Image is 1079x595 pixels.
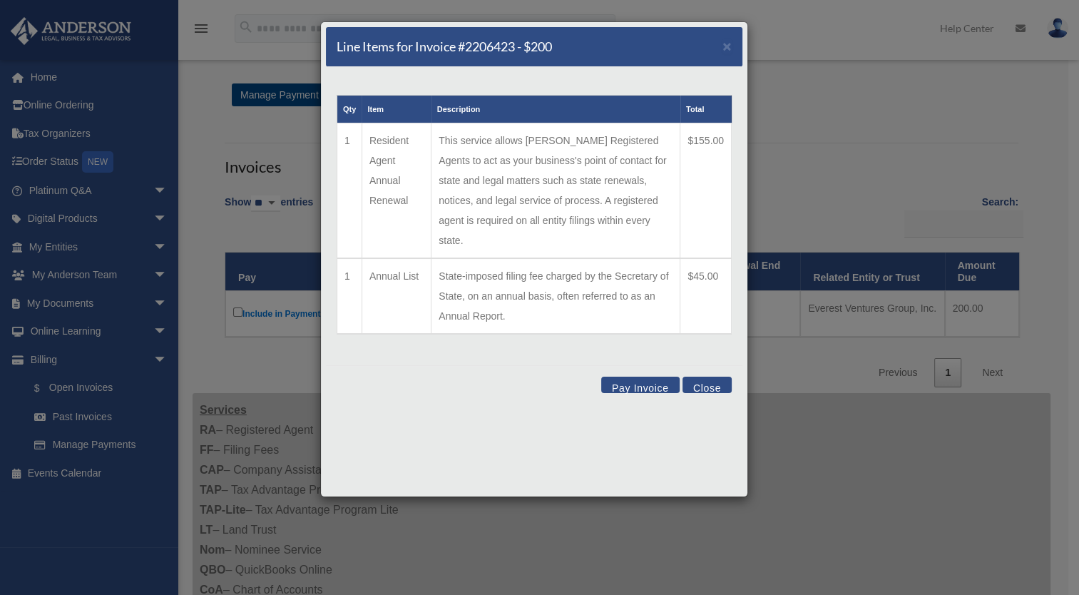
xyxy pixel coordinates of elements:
[601,377,680,393] button: Pay Invoice
[682,377,732,393] button: Close
[722,38,732,54] span: ×
[680,258,732,334] td: $45.00
[337,38,552,56] h5: Line Items for Invoice #2206423 - $200
[680,123,732,259] td: $155.00
[362,258,431,334] td: Annual List
[431,123,680,259] td: This service allows [PERSON_NAME] Registered Agents to act as your business's point of contact fo...
[337,123,362,259] td: 1
[431,96,680,123] th: Description
[431,258,680,334] td: State-imposed filing fee charged by the Secretary of State, on an annual basis, often referred to...
[362,123,431,259] td: Resident Agent Annual Renewal
[362,96,431,123] th: Item
[680,96,732,123] th: Total
[722,39,732,54] button: Close
[337,96,362,123] th: Qty
[337,258,362,334] td: 1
